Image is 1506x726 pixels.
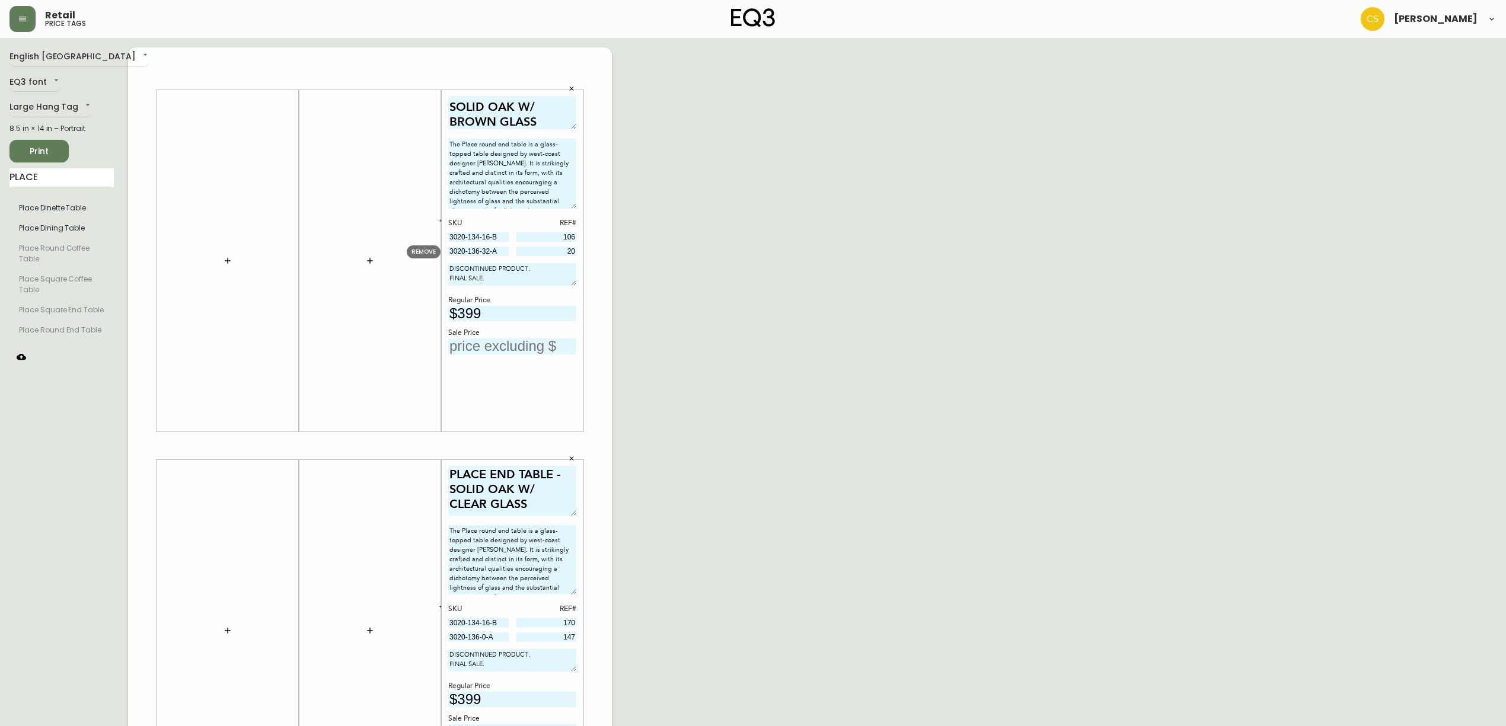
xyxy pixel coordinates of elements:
div: Regular Price [448,681,576,692]
li: Small Hang Tag [9,238,114,269]
textarea: The Place round end table is a glass-topped table designed by west-coast designer [PERSON_NAME]. ... [448,139,576,209]
li: Small Hang Tag [9,320,114,340]
input: Search [9,168,114,187]
button: Print [9,140,69,162]
div: REF# [516,218,577,229]
textarea: PLACE END TABLE - SOLID OAK W/ BROWN GLASS [448,96,576,129]
span: REMOVE [411,247,436,256]
h5: price tags [45,20,86,27]
li: Small Hang Tag [9,269,114,300]
span: Print [19,144,59,159]
input: price excluding $ [448,306,576,322]
input: price excluding $ [448,692,576,708]
textarea: PLACE END TABLE - SOLID OAK W/ CLEAR GLASS [448,466,576,516]
div: Regular Price [448,295,576,306]
img: 996bfd46d64b78802a67b62ffe4c27a2 [1361,7,1384,31]
div: Large Hang Tag [9,98,92,117]
li: Small Hang Tag [9,300,114,320]
div: SKU [448,604,509,615]
textarea: DISCONTINUED PRODUCT. FINAL SALE. [448,263,576,286]
div: EQ3 font [9,73,61,92]
img: logo [731,8,775,27]
div: REF# [516,604,577,615]
li: Large Hang Tag [9,218,114,238]
input: price excluding $ [448,338,576,354]
span: Retail [45,11,75,20]
div: English [GEOGRAPHIC_DATA] [9,47,150,67]
textarea: DISCONTINUED PRODUCT. FINAL SALE. [448,649,576,671]
li: Large Hang Tag [9,198,114,218]
div: SKU [448,218,509,229]
div: Sale Price [448,714,576,724]
div: 8.5 in × 14 in – Portrait [9,123,114,134]
div: Sale Price [448,328,576,338]
textarea: The Place round end table is a glass-topped table designed by west-coast designer [PERSON_NAME]. ... [448,525,576,594]
span: [PERSON_NAME] [1394,14,1478,24]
